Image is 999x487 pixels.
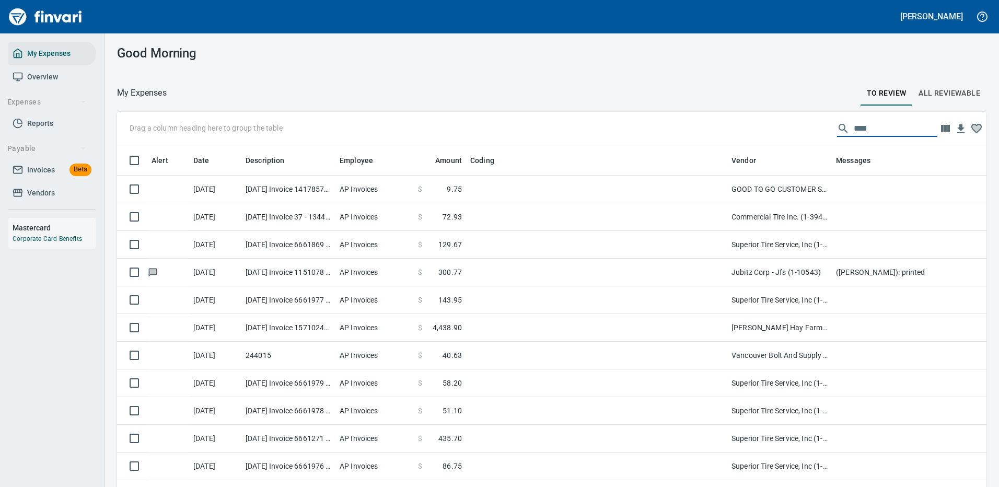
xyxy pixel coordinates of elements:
span: $ [418,212,422,222]
td: [DATE] Invoice 6661979 from Superior Tire Service, Inc (1-10991) [241,369,335,397]
button: Expenses [3,92,90,112]
span: $ [418,433,422,444]
td: AP Invoices [335,286,414,314]
td: [DATE] Invoice 1151078 from Jubitz Corp - Jfs (1-10543) [241,259,335,286]
td: GOOD TO GO CUSTOMER SERVICE CENTER (1-21898) [727,176,832,203]
a: Corporate Card Benefits [13,235,82,242]
span: 40.63 [443,350,462,361]
span: 72.93 [443,212,462,222]
span: Vendor [731,154,756,167]
td: Superior Tire Service, Inc (1-10991) [727,369,832,397]
td: 244015 [241,342,335,369]
td: [DATE] Invoice 37 - 134462 from Commercial Tire Inc. (1-39436) [241,203,335,231]
td: [PERSON_NAME] Hay Farms (1-38594) [727,314,832,342]
td: [DATE] Invoice 6661976 from Superior Tire Service, Inc (1-10991) [241,453,335,480]
a: Reports [8,112,96,135]
span: Overview [27,71,58,84]
span: Reports [27,117,53,130]
td: AP Invoices [335,314,414,342]
span: Coding [470,154,508,167]
td: [DATE] Invoice 157102485 from [PERSON_NAME][GEOGRAPHIC_DATA] (1-38594) [241,314,335,342]
span: $ [418,184,422,194]
a: My Expenses [8,42,96,65]
h5: [PERSON_NAME] [900,11,963,22]
td: AP Invoices [335,453,414,480]
span: Vendor [731,154,770,167]
span: Beta [69,164,91,176]
td: [DATE] [189,342,241,369]
td: [DATE] Invoice 6661978 from Superior Tire Service, Inc (1-10991) [241,397,335,425]
span: Has messages [147,269,158,275]
span: Messages [836,154,870,167]
td: [DATE] [189,314,241,342]
td: Jubitz Corp - Jfs (1-10543) [727,259,832,286]
td: [DATE] [189,176,241,203]
td: AP Invoices [335,176,414,203]
td: [DATE] Invoice 6661869 from Superior Tire Service, Inc (1-10991) [241,231,335,259]
span: 4,438.90 [433,322,462,333]
span: $ [418,239,422,250]
span: $ [418,350,422,361]
span: All Reviewable [919,87,980,100]
span: $ [418,295,422,305]
button: Column choices favorited. Click to reset to default [969,121,984,136]
span: 86.75 [443,461,462,471]
span: Employee [340,154,373,167]
span: 143.95 [438,295,462,305]
td: Superior Tire Service, Inc (1-10991) [727,286,832,314]
td: AP Invoices [335,369,414,397]
span: Alert [152,154,168,167]
td: Superior Tire Service, Inc (1-10991) [727,453,832,480]
td: [DATE] [189,397,241,425]
span: To Review [867,87,907,100]
td: [DATE] Invoice 141785700 from GOOD TO GO CUSTOMER SERVICE CENTER (1-21898) [241,176,335,203]
span: $ [418,322,422,333]
p: My Expenses [117,87,167,99]
span: 129.67 [438,239,462,250]
span: Alert [152,154,182,167]
span: $ [418,378,422,388]
a: Vendors [8,181,96,205]
td: Commercial Tire Inc. (1-39436) [727,203,832,231]
span: Vendors [27,187,55,200]
td: AP Invoices [335,397,414,425]
td: [DATE] Invoice 6661977 from Superior Tire Service, Inc (1-10991) [241,286,335,314]
span: Amount [435,154,462,167]
td: [DATE] [189,203,241,231]
td: [DATE] [189,369,241,397]
span: Employee [340,154,387,167]
span: $ [418,267,422,277]
a: InvoicesBeta [8,158,96,182]
td: AP Invoices [335,259,414,286]
span: Amount [422,154,462,167]
h3: Good Morning [117,46,390,61]
td: [DATE] Invoice 6661271 from Superior Tire Service, Inc (1-10991) [241,425,335,453]
td: Superior Tire Service, Inc (1-10991) [727,425,832,453]
span: $ [418,405,422,416]
h6: Mastercard [13,222,96,234]
span: Date [193,154,210,167]
a: Overview [8,65,96,89]
p: Drag a column heading here to group the table [130,123,283,133]
span: Coding [470,154,494,167]
td: [DATE] [189,231,241,259]
span: Payable [7,142,86,155]
span: 435.70 [438,433,462,444]
td: AP Invoices [335,203,414,231]
td: Superior Tire Service, Inc (1-10991) [727,397,832,425]
span: My Expenses [27,47,71,60]
span: $ [418,461,422,471]
span: Description [246,154,285,167]
span: Description [246,154,298,167]
td: [DATE] [189,425,241,453]
img: Finvari [6,4,85,29]
span: 58.20 [443,378,462,388]
span: Expenses [7,96,86,109]
span: Messages [836,154,884,167]
td: [DATE] [189,286,241,314]
span: Date [193,154,223,167]
button: Choose columns to display [937,121,953,136]
td: Superior Tire Service, Inc (1-10991) [727,231,832,259]
td: Vancouver Bolt And Supply Inc (1-11067) [727,342,832,369]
